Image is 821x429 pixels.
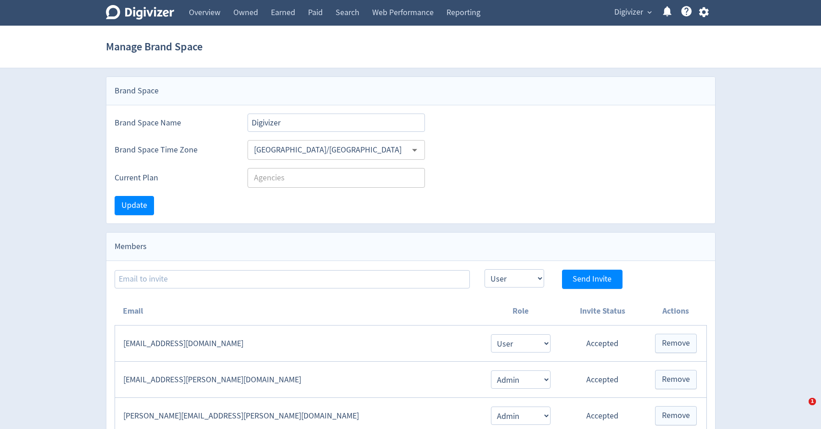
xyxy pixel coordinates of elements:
[655,406,697,425] button: Remove
[106,233,715,261] div: Members
[115,196,154,215] button: Update
[481,297,559,326] th: Role
[115,297,481,326] th: Email
[115,172,233,184] label: Current Plan
[809,398,816,405] span: 1
[115,362,481,398] td: [EMAIL_ADDRESS][PERSON_NAME][DOMAIN_NAME]
[560,362,645,398] td: Accepted
[106,32,203,61] h1: Manage Brand Space
[662,339,690,348] span: Remove
[562,270,623,289] button: Send Invite
[248,114,425,132] input: Brand Space
[106,77,715,105] div: Brand Space
[573,275,612,283] span: Send Invite
[560,326,645,362] td: Accepted
[560,297,645,326] th: Invite Status
[614,5,643,20] span: Digivizer
[250,143,408,157] input: Select Timezone
[790,398,812,420] iframe: Intercom live chat
[655,334,697,353] button: Remove
[662,375,690,384] span: Remove
[408,143,422,157] button: Open
[115,326,481,362] td: [EMAIL_ADDRESS][DOMAIN_NAME]
[115,117,233,129] label: Brand Space Name
[121,201,147,210] span: Update
[115,144,233,156] label: Brand Space Time Zone
[645,297,706,326] th: Actions
[645,8,654,16] span: expand_more
[611,5,654,20] button: Digivizer
[662,412,690,420] span: Remove
[115,270,470,288] input: Email to invite
[655,370,697,389] button: Remove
